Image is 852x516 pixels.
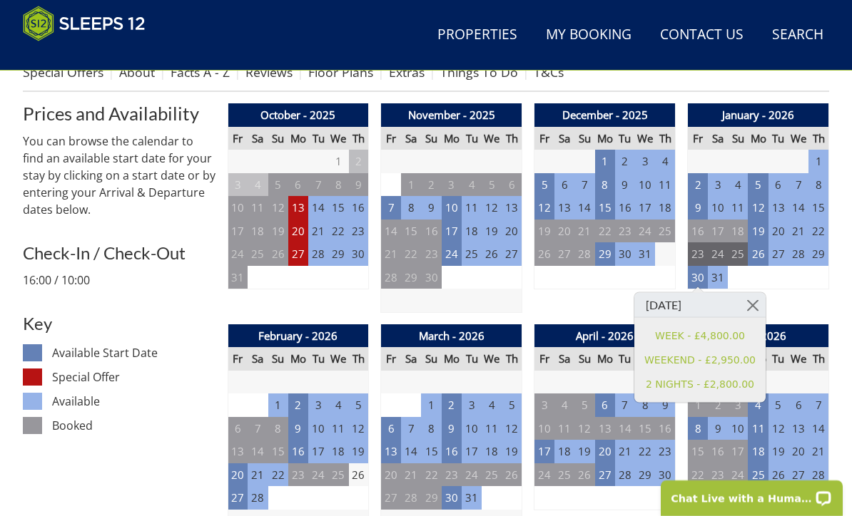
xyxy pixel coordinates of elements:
[171,63,230,81] a: Facts A - Z
[23,314,216,333] h3: Key
[381,440,401,463] td: 13
[654,19,749,51] a: Contact Us
[808,196,828,220] td: 15
[248,440,268,463] td: 14
[245,63,293,81] a: Reviews
[228,127,248,150] th: Fr
[688,417,708,440] td: 8
[554,196,574,220] td: 13
[328,173,348,197] td: 8
[268,440,288,463] td: 15
[442,347,462,371] th: Mo
[708,393,728,417] td: 2
[708,417,728,440] td: 9
[381,103,522,127] th: November - 2025
[228,220,248,243] td: 17
[421,417,441,440] td: 8
[688,103,829,127] th: January - 2026
[748,242,768,266] td: 26
[482,242,502,266] td: 26
[421,347,441,371] th: Su
[502,127,522,150] th: Th
[228,417,248,440] td: 6
[308,220,328,243] td: 21
[381,266,401,289] td: 28
[769,173,788,197] td: 6
[268,417,288,440] td: 8
[788,440,808,463] td: 20
[328,127,348,150] th: We
[288,196,308,220] td: 13
[462,347,482,371] th: Tu
[482,440,502,463] td: 18
[808,127,828,150] th: Th
[615,150,635,173] td: 2
[23,103,216,123] h2: Prices and Availability
[728,393,748,417] td: 3
[728,127,748,150] th: Su
[615,417,635,440] td: 14
[808,173,828,197] td: 8
[615,196,635,220] td: 16
[401,417,421,440] td: 7
[442,440,462,463] td: 16
[228,324,369,348] th: February - 2026
[462,173,482,197] td: 4
[708,127,728,150] th: Sa
[349,150,369,173] td: 2
[349,242,369,266] td: 30
[655,127,675,150] th: Th
[615,440,635,463] td: 21
[401,242,421,266] td: 22
[228,242,248,266] td: 24
[328,242,348,266] td: 29
[462,196,482,220] td: 11
[688,127,708,150] th: Fr
[595,440,615,463] td: 20
[595,127,615,150] th: Mo
[769,242,788,266] td: 27
[401,127,421,150] th: Sa
[788,173,808,197] td: 7
[540,19,637,51] a: My Booking
[248,242,268,266] td: 25
[635,242,655,266] td: 31
[688,440,708,463] td: 15
[769,220,788,243] td: 20
[401,347,421,371] th: Sa
[688,393,708,417] td: 1
[534,173,554,197] td: 5
[502,173,522,197] td: 6
[482,173,502,197] td: 5
[554,440,574,463] td: 18
[615,220,635,243] td: 23
[769,127,788,150] th: Tu
[808,440,828,463] td: 21
[381,417,401,440] td: 6
[788,347,808,371] th: We
[401,173,421,197] td: 1
[595,150,615,173] td: 1
[462,393,482,417] td: 3
[268,463,288,487] td: 22
[502,347,522,371] th: Th
[635,173,655,197] td: 10
[748,220,768,243] td: 19
[615,127,635,150] th: Tu
[248,173,268,197] td: 4
[308,242,328,266] td: 28
[728,440,748,463] td: 17
[769,440,788,463] td: 19
[349,417,369,440] td: 12
[788,196,808,220] td: 14
[788,417,808,440] td: 13
[381,347,401,371] th: Fr
[635,220,655,243] td: 24
[462,220,482,243] td: 18
[248,220,268,243] td: 18
[462,440,482,463] td: 17
[248,347,268,371] th: Sa
[442,196,462,220] td: 10
[574,196,594,220] td: 14
[328,347,348,371] th: We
